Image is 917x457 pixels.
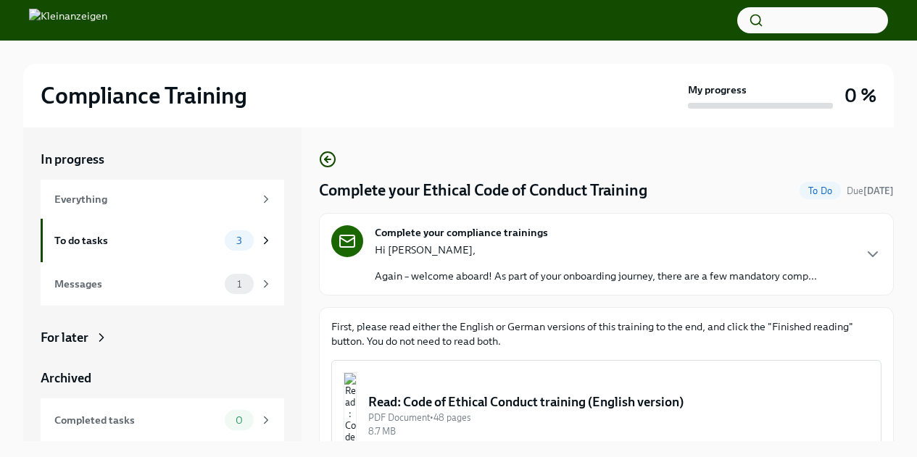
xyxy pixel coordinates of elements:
div: PDF Document • 48 pages [368,411,869,424]
div: Read: Code of Ethical Conduct training (English version) [368,393,869,411]
a: Archived [41,369,284,387]
span: October 1st, 2025 00:00 [847,184,894,198]
span: To Do [800,185,841,196]
strong: Complete your compliance trainings [375,225,548,240]
a: Everything [41,180,284,219]
div: 8.7 MB [368,424,869,438]
h2: Compliance Training [41,81,247,110]
strong: [DATE] [863,185,894,196]
p: Hi [PERSON_NAME], [375,243,817,257]
img: Kleinanzeigen [29,9,107,32]
div: For later [41,329,88,346]
p: Again – welcome aboard! As part of your onboarding journey, there are a few mandatory comp... [375,269,817,283]
span: Due [847,185,894,196]
h4: Complete your Ethical Code of Conduct Training [319,180,647,201]
p: First, please read either the English or German versions of this training to the end, and click t... [331,319,881,348]
div: Completed tasks [54,412,219,428]
strong: My progress [688,83,747,97]
span: 1 [228,279,250,290]
span: 0 [227,415,252,426]
a: Completed tasks0 [41,398,284,442]
a: To do tasks3 [41,219,284,262]
div: To do tasks [54,232,219,248]
a: For later [41,329,284,346]
span: 3 [228,235,251,246]
div: Everything [54,191,254,207]
h3: 0 % [845,83,876,109]
a: Messages1 [41,262,284,306]
a: In progress [41,151,284,168]
div: Messages [54,276,219,292]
